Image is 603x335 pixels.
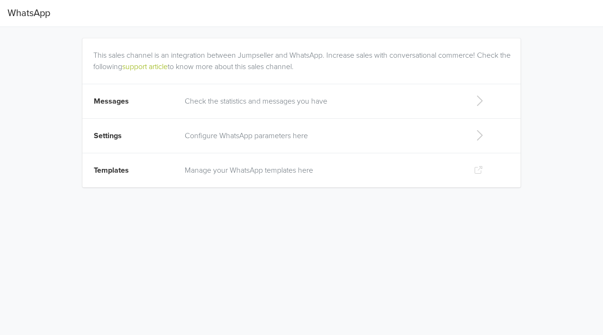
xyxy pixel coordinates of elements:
[8,4,50,23] span: WhatsApp
[94,131,122,141] span: Settings
[185,96,459,107] p: Check the statistics and messages you have
[185,165,459,176] p: Manage your WhatsApp templates here
[94,166,129,175] span: Templates
[168,62,294,71] a: to know more about this sales channel.
[185,130,459,141] p: Configure WhatsApp parameters here
[122,62,168,71] a: support article
[93,38,513,72] div: This sales channel is an integration between Jumpseller and WhatsApp. Increase sales with convers...
[94,97,129,106] span: Messages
